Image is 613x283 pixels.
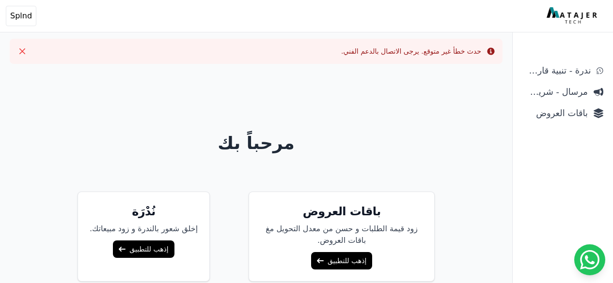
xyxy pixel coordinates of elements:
p: زود قيمة الطلبات و حسن من معدل التحويل مغ باقات العروض. [261,223,423,246]
span: ندرة - تنبية قارب علي النفاذ [522,64,591,77]
span: Splnd [10,10,32,22]
p: إخلق شعور بالندرة و زود مبيعاتك. [90,223,198,235]
button: Close [15,44,30,59]
a: إذهب للتطبيق [113,240,174,258]
a: إذهب للتطبيق [311,252,372,269]
button: Splnd [6,6,36,26]
h1: مرحباً بك [8,134,504,153]
span: مرسال - شريط دعاية [522,85,588,99]
div: حدث خطأ غير متوقع. يرجى الاتصال بالدعم الفني. [341,46,481,56]
h5: باقات العروض [261,204,423,219]
span: باقات العروض [522,106,588,120]
h5: نُدْرَة [90,204,198,219]
img: MatajerTech Logo [547,7,599,25]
